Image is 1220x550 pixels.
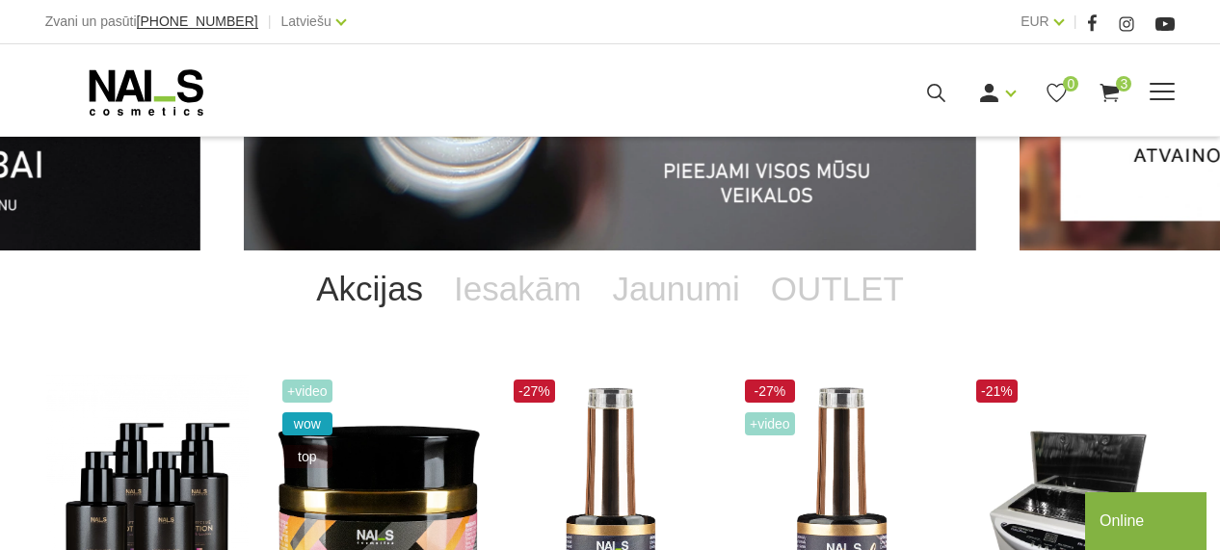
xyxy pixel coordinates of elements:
span: -27% [745,380,795,403]
span: | [268,10,272,34]
span: wow [282,412,332,435]
span: top [282,445,332,468]
a: 3 [1098,81,1122,105]
span: [PHONE_NUMBER] [137,13,258,29]
span: +Video [745,412,795,435]
div: Zvani un pasūti [45,10,258,34]
span: +Video [282,380,332,403]
a: OUTLET [756,250,919,327]
a: Latviešu [281,10,332,33]
span: -27% [514,380,555,403]
span: 0 [1063,76,1078,92]
a: Jaunumi [597,250,755,327]
span: -21% [976,380,1018,403]
a: 0 [1045,81,1069,105]
span: | [1074,10,1077,34]
a: Akcijas [301,250,438,327]
a: Iesakām [438,250,597,327]
iframe: chat widget [1085,488,1210,550]
a: EUR [1021,10,1049,33]
a: [PHONE_NUMBER] [137,14,258,29]
span: 3 [1116,76,1131,92]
